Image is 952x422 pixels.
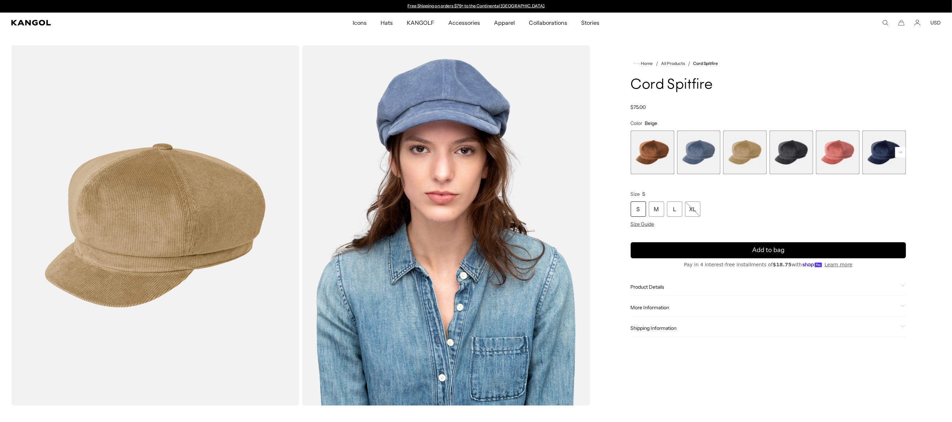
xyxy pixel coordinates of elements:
[862,131,906,174] div: 6 of 9
[400,13,441,33] a: KANGOLF
[723,131,767,174] label: Beige
[685,59,690,68] li: /
[631,104,646,110] span: $75.00
[404,3,548,9] div: 1 of 2
[631,284,898,290] span: Product Details
[574,13,606,33] a: Stories
[770,131,813,174] div: 4 of 9
[302,45,590,406] img: denim-blue
[816,131,860,174] div: 5 of 9
[631,59,906,68] nav: breadcrumbs
[487,13,522,33] a: Apparel
[643,191,646,197] span: S
[631,221,654,227] span: Size Guide
[914,20,921,26] a: Account
[862,131,906,174] label: Navy
[631,191,640,197] span: Size
[653,59,658,68] li: /
[11,20,234,25] a: Kangol
[631,131,674,174] div: 1 of 9
[649,201,664,217] div: M
[441,13,487,33] a: Accessories
[930,20,941,26] button: USD
[522,13,574,33] a: Collaborations
[404,3,548,9] slideshow-component: Announcement bar
[631,77,906,93] h1: Cord Spitfire
[11,45,590,406] product-gallery: Gallery Viewer
[898,20,905,26] button: Cart
[645,120,658,126] span: Beige
[816,131,860,174] label: Blush
[494,13,515,33] span: Apparel
[581,13,599,33] span: Stories
[631,120,643,126] span: Color
[770,131,813,174] label: Black
[631,325,898,331] span: Shipping Information
[693,61,718,66] a: Cord Spitfire
[381,13,393,33] span: Hats
[667,201,682,217] div: L
[353,13,367,33] span: Icons
[631,242,906,258] button: Add to bag
[640,61,653,66] span: Home
[723,131,767,174] div: 3 of 9
[752,245,785,255] span: Add to bag
[631,131,674,174] label: Wood
[634,60,653,67] a: Home
[529,13,567,33] span: Collaborations
[631,304,898,311] span: More Information
[346,13,374,33] a: Icons
[404,3,548,9] div: Announcement
[631,201,646,217] div: S
[407,3,545,8] a: Free Shipping on orders $79+ to the Continental [GEOGRAPHIC_DATA]
[685,201,700,217] div: XL
[448,13,480,33] span: Accessories
[677,131,721,174] label: Denim Blue
[882,20,889,26] summary: Search here
[677,131,721,174] div: 2 of 9
[407,13,434,33] span: KANGOLF
[661,61,685,66] a: All Products
[374,13,400,33] a: Hats
[11,45,299,406] img: color-beige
